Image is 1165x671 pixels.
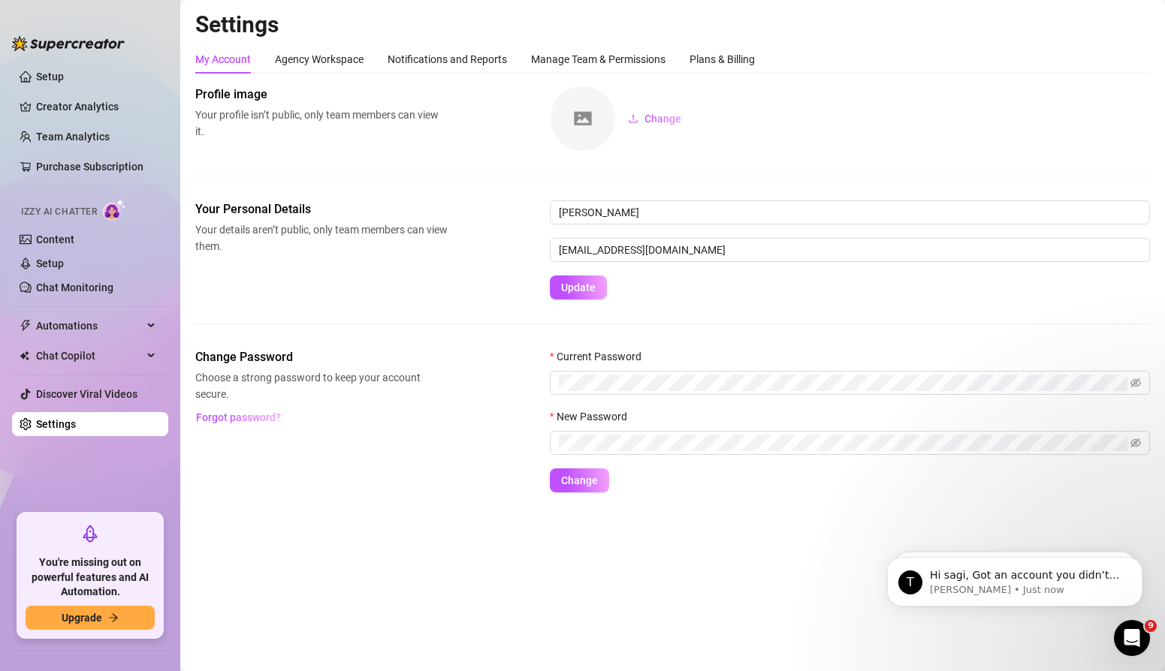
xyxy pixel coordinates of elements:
[195,348,448,366] span: Change Password
[195,86,448,104] span: Profile image
[551,86,615,151] img: square-placeholder.png
[36,418,76,430] a: Settings
[865,525,1165,630] iframe: Intercom notifications message
[616,107,693,131] button: Change
[550,275,607,299] button: Update
[12,36,125,51] img: logo-BBDzfeDw.svg
[1114,620,1150,656] iframe: Intercom live chat
[628,113,638,124] span: upload
[62,612,102,624] span: Upgrade
[21,205,97,219] span: Izzy AI Chatter
[388,51,507,68] div: Notifications and Reports
[561,474,598,486] span: Change
[36,71,64,83] a: Setup
[195,51,251,68] div: My Account
[550,408,637,425] label: New Password
[561,281,596,293] span: Update
[550,238,1150,262] input: Enter new email
[559,375,1127,391] input: Current Password
[36,314,143,338] span: Automations
[644,113,681,125] span: Change
[196,411,281,423] span: Forgot password?
[195,369,448,402] span: Choose a strong password to keep your account secure.
[195,107,448,140] span: Your profile isn’t public, only team members can view it.
[559,435,1127,451] input: New Password
[36,131,110,143] a: Team Analytics
[550,468,609,492] button: Change
[26,606,155,630] button: Upgradearrow-right
[1130,378,1141,388] span: eye-invisible
[36,155,156,179] a: Purchase Subscription
[36,344,143,368] span: Chat Copilot
[275,51,364,68] div: Agency Workspace
[1130,438,1141,448] span: eye-invisible
[690,51,755,68] div: Plans & Billing
[108,612,119,623] span: arrow-right
[531,51,665,68] div: Manage Team & Permissions
[81,525,99,543] span: rocket
[36,233,74,245] a: Content
[36,257,64,269] a: Setup
[36,95,156,119] a: Creator Analytics
[20,320,32,332] span: thunderbolt
[195,11,1150,39] h2: Settings
[36,281,113,293] a: Chat Monitoring
[195,221,448,254] span: Your details aren’t public, only team members can view them.
[36,388,137,400] a: Discover Viral Videos
[550,200,1150,224] input: Enter name
[195,405,281,429] button: Forgot password?
[1145,620,1157,632] span: 9
[103,199,126,221] img: AI Chatter
[550,348,651,365] label: Current Password
[26,555,155,600] span: You're missing out on powerful features and AI Automation.
[195,200,448,218] span: Your Personal Details
[20,351,29,361] img: Chat Copilot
